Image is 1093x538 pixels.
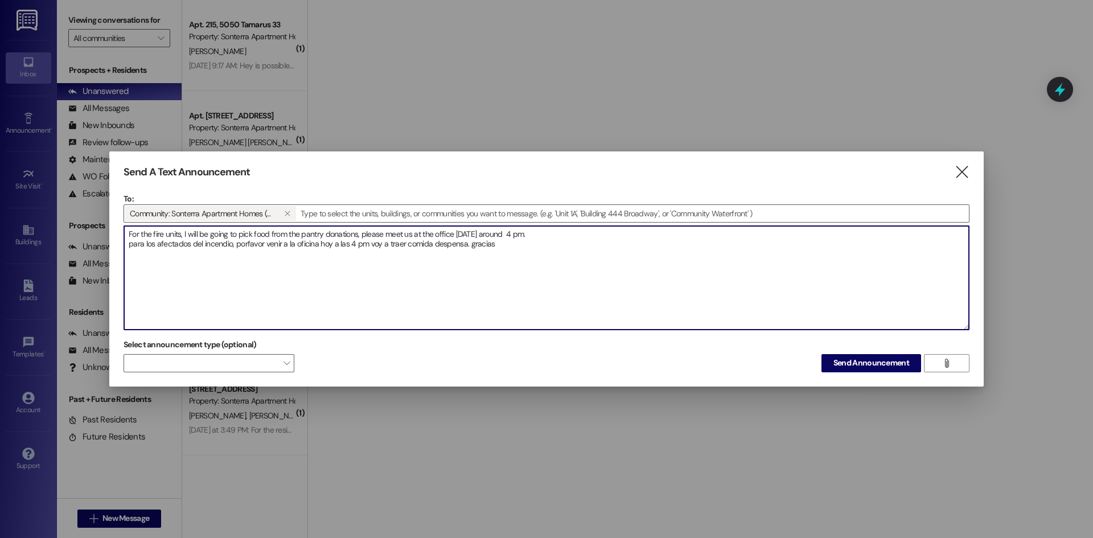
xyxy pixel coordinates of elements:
[954,166,969,178] i: 
[833,357,909,369] span: Send Announcement
[284,209,290,218] i: 
[942,359,951,368] i: 
[279,206,296,221] button: Community: Sonterra Apartment Homes (4021)
[130,206,274,221] span: Community: Sonterra Apartment Homes (4021)
[297,205,969,222] input: Type to select the units, buildings, or communities you want to message. (e.g. 'Unit 1A', 'Buildi...
[124,225,969,330] div: For the fire units, I will be going to pick food from the pantry donations, please meet us at the...
[124,193,969,204] p: To:
[124,166,250,179] h3: Send A Text Announcement
[124,336,257,354] label: Select announcement type (optional)
[821,354,921,372] button: Send Announcement
[124,226,969,330] textarea: For the fire units, I will be going to pick food from the pantry donations, please meet us at the...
